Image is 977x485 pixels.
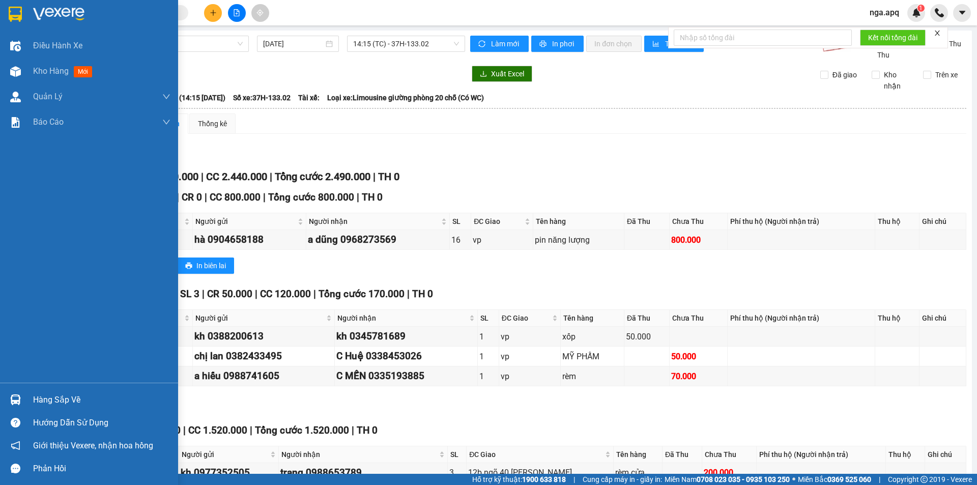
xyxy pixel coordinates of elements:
[562,350,622,363] div: MỸ PHẤM
[697,475,790,483] strong: 0708 023 035 - 0935 103 250
[792,477,795,481] span: ⚪️
[74,66,92,77] span: mới
[362,191,383,203] span: TH 0
[921,476,928,483] span: copyright
[182,191,202,203] span: CR 0
[9,7,22,22] img: logo-vxr
[614,446,663,463] th: Tên hàng
[728,213,875,230] th: Phí thu hộ (Người nhận trả)
[879,474,880,485] span: |
[935,8,944,17] img: phone-icon
[194,368,333,384] div: a hiếu 0988741605
[256,9,264,16] span: aim
[728,310,875,327] th: Phí thu hộ (Người nhận trả)
[958,8,967,17] span: caret-down
[10,117,21,128] img: solution-icon
[671,350,726,363] div: 50.000
[160,424,181,436] span: CR 0
[586,36,642,52] button: In đơn chọn
[181,465,277,480] div: kh 0977352505
[919,213,966,230] th: Ghi chú
[531,36,584,52] button: printerIn phơi
[180,288,199,300] span: SL 3
[336,349,476,364] div: C Huệ 0338453026
[491,68,524,79] span: Xuất Excel
[228,4,246,22] button: file-add
[501,350,559,363] div: vp
[861,6,907,19] span: nga.apq
[233,9,240,16] span: file-add
[448,446,467,463] th: SL
[309,216,439,227] span: Người nhận
[33,116,64,128] span: Báo cáo
[702,446,757,463] th: Chưa Thu
[868,32,917,43] span: Kết nối tổng đài
[449,466,465,479] div: 3
[479,370,497,383] div: 1
[470,36,529,52] button: syncLàm mới
[472,66,532,82] button: downloadXuất Excel
[670,310,728,327] th: Chưa Thu
[268,191,354,203] span: Tổng cước 800.000
[298,92,320,103] span: Tài xế:
[336,368,476,384] div: C MẾN 0335193885
[207,288,252,300] span: CR 50.000
[539,40,548,48] span: printer
[474,216,523,227] span: ĐC Giao
[378,170,399,183] span: TH 0
[185,262,192,270] span: printer
[33,90,63,103] span: Quản Lý
[451,234,469,246] div: 16
[162,93,170,101] span: down
[275,170,370,183] span: Tổng cước 2.490.000
[255,424,349,436] span: Tổng cước 1.520.000
[757,446,886,463] th: Phí thu hộ (Người nhận trả)
[665,474,790,485] span: Miền Nam
[183,424,186,436] span: |
[263,38,324,49] input: 12/10/2025
[319,288,405,300] span: Tổng cước 170.000
[644,36,704,52] button: bar-chartThống kê
[11,464,20,473] span: message
[533,213,624,230] th: Tên hàng
[469,449,603,460] span: ĐC Giao
[704,466,755,479] div: 200.000
[280,465,446,480] div: trang 0988653789
[10,66,21,77] img: warehouse-icon
[33,39,82,52] span: Điều hành xe
[917,5,925,12] sup: 1
[472,474,566,485] span: Hỗ trợ kỹ thuật:
[195,216,296,227] span: Người gửi
[195,312,324,324] span: Người gửi
[5,55,14,105] img: logo
[583,474,662,485] span: Cung cấp máy in - giấy in:
[502,312,551,324] span: ĐC Giao
[798,474,871,485] span: Miền Bắc
[353,36,459,51] span: 14:15 (TC) - 37H-133.02
[206,170,267,183] span: CC 2.440.000
[880,69,915,92] span: Kho nhận
[562,330,622,343] div: xốp
[210,191,261,203] span: CC 800.000
[281,449,438,460] span: Người nhận
[33,392,170,408] div: Hàng sắp về
[478,40,487,48] span: sync
[860,30,926,46] button: Kết nối tổng đài
[11,441,20,450] span: notification
[479,350,497,363] div: 1
[196,260,226,271] span: In biên lai
[357,191,359,203] span: |
[953,4,971,22] button: caret-down
[535,234,622,246] div: pin năng lượng
[11,418,20,427] span: question-circle
[480,70,487,78] span: download
[674,30,852,46] input: Nhập số tổng đài
[204,4,222,22] button: plus
[522,475,566,483] strong: 1900 633 818
[373,170,376,183] span: |
[255,288,257,300] span: |
[562,370,622,383] div: rèm
[412,288,433,300] span: TH 0
[615,466,660,479] div: rèm cửa
[16,8,90,41] strong: CHUYỂN PHÁT NHANH AN PHÚ QUÝ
